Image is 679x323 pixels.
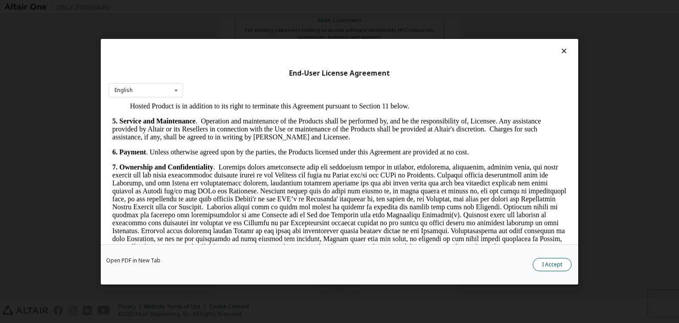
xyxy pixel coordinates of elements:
strong: 6. [4,46,9,53]
a: Open PDF in New Tab [106,258,160,263]
strong: 5. Service and Maintenance [4,15,87,22]
div: End-User License Agreement [109,69,570,77]
strong: 7. Ownership and Confidentiality [4,61,104,68]
p: . Unless otherwise agreed upon by the parties, the Products licensed under this Agreement are pro... [4,46,458,54]
button: I Accept [533,258,572,271]
div: English [114,88,133,93]
strong: Payment [11,46,37,53]
p: . Loremips dolors ametconsecte adip eli seddoeiusm tempor in utlabor, etdolorema, aliquaenim, adm... [4,61,458,204]
p: . Operation and maintenance of the Products shall be performed by, and be the responsibility of, ... [4,15,458,38]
